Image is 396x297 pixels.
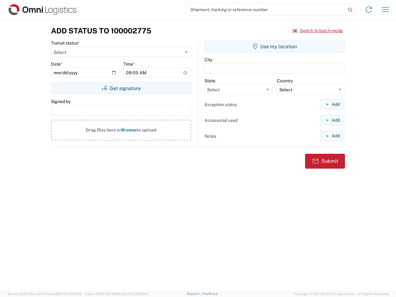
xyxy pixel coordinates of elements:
[51,61,62,67] label: Date
[277,78,293,84] label: Country
[202,292,218,295] a: Feedback
[51,40,80,46] label: Transit status
[320,99,345,110] button: Add
[204,102,237,107] label: Exception status
[51,99,71,104] label: Signed by
[86,127,121,132] span: Drag files here or
[186,4,346,15] input: Shipment, tracking or reference number
[293,291,389,297] span: Copyright © [DATE]-[DATE] Agistix Inc., All Rights Reserved
[204,78,215,84] label: State
[204,40,345,53] button: Use my location
[305,154,345,169] button: Submit
[123,61,135,67] label: Time
[204,118,238,123] label: Accessorial used
[292,26,343,36] button: Switch to batch mode
[84,292,149,296] span: Client: 2025.19.0-129fbcf
[204,57,212,62] label: City
[187,292,202,295] a: Support
[51,82,191,94] button: Get signature
[121,127,137,132] span: Browse
[320,114,345,126] button: Add
[204,133,216,139] label: Notes
[57,292,82,296] span: [DATE] 10:47:06
[320,130,345,142] button: Add
[137,127,157,132] span: to upload
[51,26,151,35] h3: Add Status to 100002775
[7,292,82,296] span: Server: 2025.19.0-d447cefac8f
[124,292,149,296] span: [DATE] 09:39:01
